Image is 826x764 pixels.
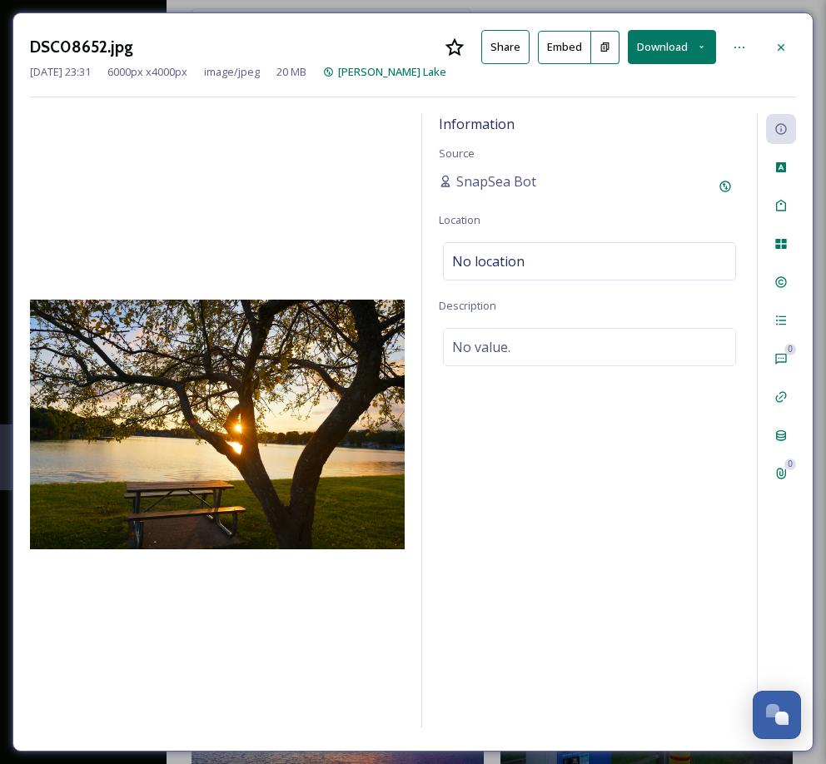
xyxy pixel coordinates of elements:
[107,64,187,80] span: 6000 px x 4000 px
[276,64,306,80] span: 20 MB
[30,35,133,59] h3: DSC08652.jpg
[338,64,446,79] span: [PERSON_NAME] Lake
[452,251,525,271] span: No location
[784,344,796,355] div: 0
[753,691,801,739] button: Open Chat
[30,300,405,549] img: local-5534-DSC08652.jpg.jpg
[439,298,496,313] span: Description
[439,146,475,161] span: Source
[538,31,591,64] button: Embed
[628,30,716,64] button: Download
[784,459,796,470] div: 0
[204,64,260,80] span: image/jpeg
[456,171,536,191] span: SnapSea Bot
[439,212,480,227] span: Location
[30,64,91,80] span: [DATE] 23:31
[452,337,510,357] span: No value.
[481,30,530,64] button: Share
[439,115,515,133] span: Information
